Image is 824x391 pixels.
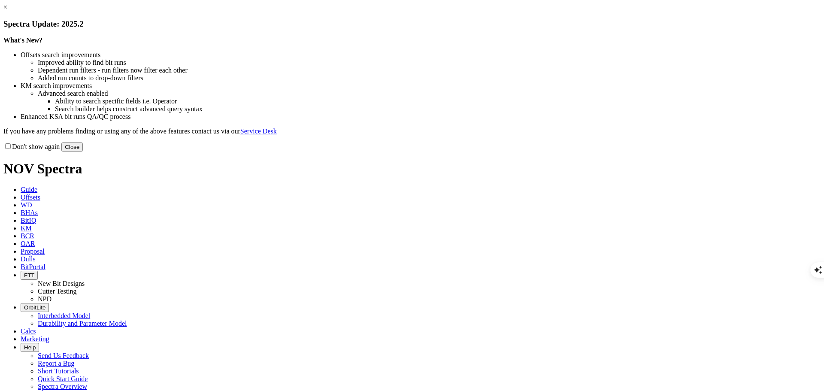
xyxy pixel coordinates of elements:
a: Durability and Parameter Model [38,320,127,327]
h3: Spectra Update: 2025.2 [3,19,821,29]
a: New Bit Designs [38,280,85,287]
span: Dulls [21,255,36,263]
a: Send Us Feedback [38,352,89,359]
a: Interbedded Model [38,312,90,319]
button: Close [61,142,83,152]
span: Offsets [21,194,40,201]
span: BitPortal [21,263,45,270]
span: Help [24,344,36,351]
a: Spectra Overview [38,383,87,390]
span: Calcs [21,327,36,335]
p: If you have any problems finding or using any of the above features contact us via our [3,127,821,135]
li: Offsets search improvements [21,51,821,59]
a: Report a Bug [38,360,74,367]
span: BitIQ [21,217,36,224]
span: Proposal [21,248,45,255]
span: BCR [21,232,34,239]
li: Advanced search enabled [38,90,821,97]
a: Short Tutorials [38,367,79,375]
li: Search builder helps construct advanced query syntax [55,105,821,113]
li: Improved ability to find bit runs [38,59,821,67]
li: Enhanced KSA bit runs QA/QC process [21,113,821,121]
li: Dependent run filters - run filters now filter each other [38,67,821,74]
h1: NOV Spectra [3,161,821,177]
span: Guide [21,186,37,193]
a: × [3,3,7,11]
li: Ability to search specific fields i.e. Operator [55,97,821,105]
span: WD [21,201,32,209]
a: Cutter Testing [38,288,77,295]
span: Marketing [21,335,49,343]
span: FTT [24,272,34,279]
span: OrbitLite [24,304,45,311]
span: OAR [21,240,35,247]
a: Service Desk [240,127,277,135]
a: Quick Start Guide [38,375,88,382]
li: Added run counts to drop-down filters [38,74,821,82]
span: KM [21,224,32,232]
span: BHAs [21,209,38,216]
li: KM search improvements [21,82,821,90]
input: Don't show again [5,143,11,149]
a: NPD [38,295,51,303]
strong: What's New? [3,36,42,44]
label: Don't show again [3,143,60,150]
